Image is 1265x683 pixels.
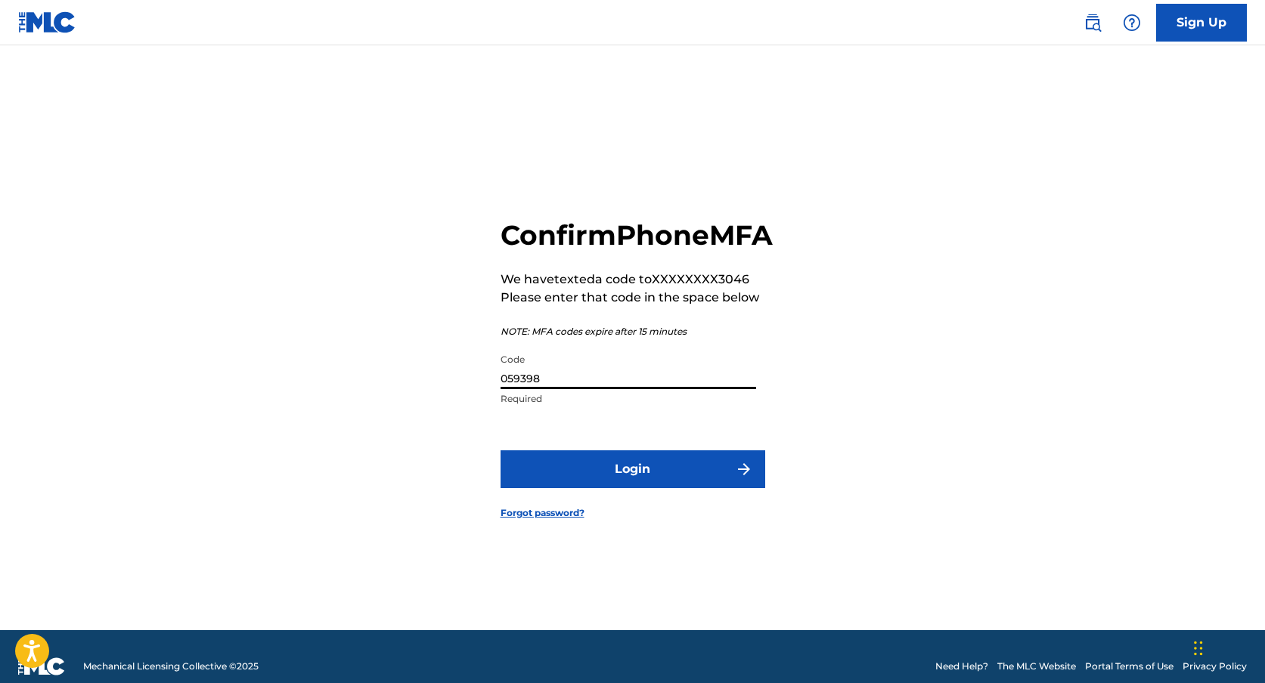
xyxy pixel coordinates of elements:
[501,325,773,338] p: NOTE: MFA codes expire after 15 minutes
[935,660,988,673] a: Need Help?
[1085,660,1174,673] a: Portal Terms of Use
[1123,14,1141,32] img: help
[501,392,756,406] p: Required
[1183,660,1247,673] a: Privacy Policy
[1194,626,1203,671] div: Drag
[18,657,65,675] img: logo
[1084,14,1102,32] img: search
[997,660,1076,673] a: The MLC Website
[1077,8,1108,38] a: Public Search
[501,450,765,488] button: Login
[501,506,584,520] a: Forgot password?
[735,460,753,478] img: f7272a7cc735f4ea7f67.svg
[1189,610,1265,683] iframe: Chat Widget
[501,270,773,289] p: We have texted a code to XXXXXXXX3046
[83,660,259,673] span: Mechanical Licensing Collective © 2025
[1156,4,1247,42] a: Sign Up
[18,11,76,33] img: MLC Logo
[501,289,773,307] p: Please enter that code in the space below
[501,218,773,252] h2: Confirm Phone MFA
[1117,8,1147,38] div: Help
